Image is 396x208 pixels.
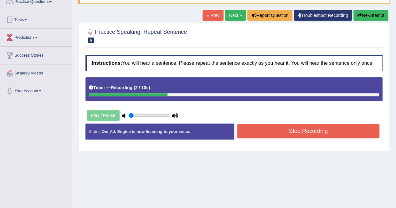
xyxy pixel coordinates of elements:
h4: You will hear a sentence. Please repeat the sentence exactly as you hear it. You will hear the se... [85,55,383,71]
a: Success Stories [0,47,72,62]
b: ) [148,85,150,90]
a: Predictions [0,29,72,44]
a: « Prev [203,10,223,21]
span: 6 [88,38,94,43]
a: Next » [225,10,246,21]
div: Status: [85,124,234,140]
b: Instructions: [92,60,122,66]
button: Stop Recording [237,124,380,138]
b: 2 / 10s [135,85,149,90]
a: Your Account [0,82,72,98]
strong: Our A.I. Engine is now listening to your voice. [101,129,190,134]
button: Report Question [247,10,292,21]
h2: Practice Speaking: Repeat Sentence [85,28,187,43]
b: Recording [111,85,132,90]
b: ( [134,85,135,90]
button: Re-Attempt [353,10,388,21]
a: Tests [0,11,72,27]
a: Troubleshoot Recording [294,10,352,21]
h5: Timer — [89,85,150,90]
a: Strategy Videos [0,64,72,80]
